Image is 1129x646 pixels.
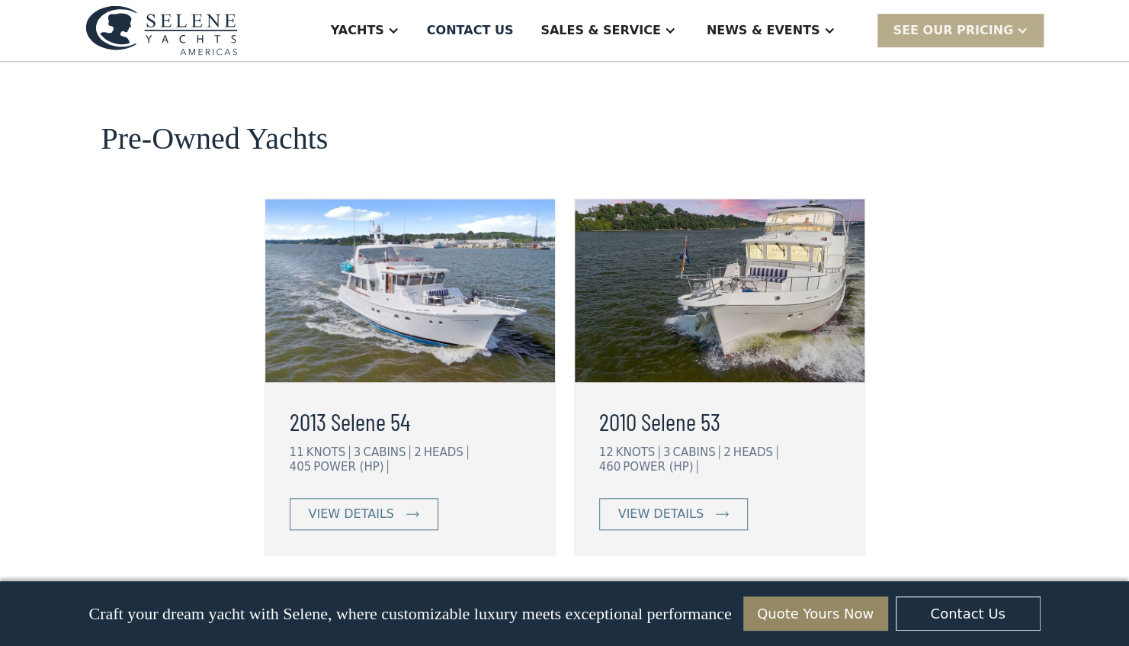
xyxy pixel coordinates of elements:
div: KNOTS [616,445,659,459]
h2: Pre-Owned Yachts [101,122,329,156]
div: Yachts [331,21,384,40]
div: SEE Our Pricing [877,14,1044,47]
div: 11 [290,445,304,459]
div: 3 [663,445,671,459]
div: HEADS [424,445,468,459]
div: CABINS [672,445,720,459]
div: view details [618,505,704,523]
a: 2013 Selene 54 [290,403,531,439]
div: 2 [723,445,731,459]
img: icon [716,511,729,517]
div: 3 [354,445,361,459]
div: POWER (HP) [313,460,388,474]
div: POWER (HP) [623,460,698,474]
div: KNOTS [306,445,350,459]
div: News & EVENTS [707,21,820,40]
img: icon [406,511,419,517]
div: Contact US [427,21,514,40]
div: Sales & Service [540,21,660,40]
div: 12 [599,445,614,459]
div: view details [309,505,394,523]
div: HEADS [733,445,778,459]
div: CABINS [363,445,410,459]
div: 2 [414,445,422,459]
a: 2010 Selene 53 [599,403,840,439]
img: logo [85,5,238,55]
div: 460 [599,460,621,474]
a: Quote Yours Now [743,596,888,631]
a: view details [290,498,438,530]
a: Contact Us [896,596,1041,631]
div: SEE Our Pricing [893,21,1013,40]
div: 405 [290,460,312,474]
p: Craft your dream yacht with Selene, where customizable luxury meets exceptional performance [88,604,731,624]
a: view details [599,498,748,530]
